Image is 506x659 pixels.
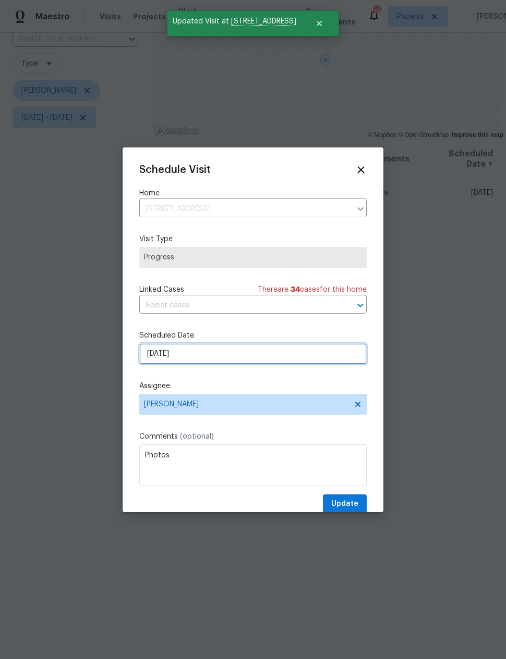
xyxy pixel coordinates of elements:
span: Schedule Visit [139,165,211,175]
label: Scheduled Date [139,330,367,341]
label: Visit Type [139,234,367,244]
input: M/D/YYYY [139,343,367,364]
span: [PERSON_NAME] [144,400,348,408]
textarea: Photos [139,444,367,486]
button: Update [323,494,367,514]
span: Update [331,498,358,511]
label: Comments [139,431,367,442]
label: Home [139,188,367,198]
span: Close [355,164,367,176]
span: Updated Visit at [167,10,302,32]
button: Open [353,298,368,313]
span: (optional) [180,433,214,440]
input: Select cases [139,297,338,314]
span: There are case s for this home [258,284,367,295]
span: Progress [144,252,362,263]
button: Close [302,13,336,34]
span: 34 [291,286,300,293]
input: Enter in an address [139,201,351,217]
label: Assignee [139,381,367,391]
span: Linked Cases [139,284,184,295]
